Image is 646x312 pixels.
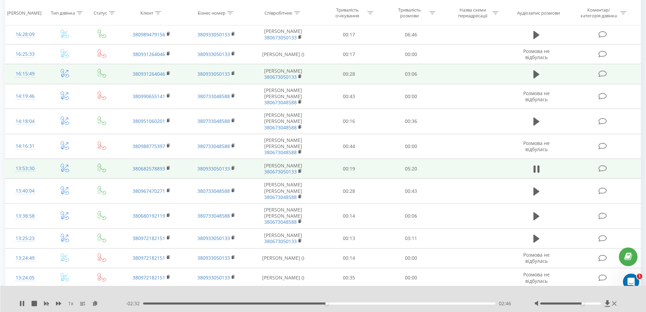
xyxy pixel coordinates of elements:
[12,184,38,198] div: 13:40:04
[197,143,230,149] a: 380733048588
[249,204,318,229] td: [PERSON_NAME] [PERSON_NAME]
[197,213,230,219] a: 380733048588
[126,300,143,307] span: - 02:32
[318,179,380,204] td: 00:28
[249,179,318,204] td: [PERSON_NAME] [PERSON_NAME]
[454,7,491,19] div: Назва схеми переадресації
[318,44,380,64] td: 00:17
[264,124,297,131] a: 380673048588
[249,84,318,109] td: [PERSON_NAME] [PERSON_NAME]
[264,34,297,41] a: 380673050133
[12,140,38,153] div: 14:16:31
[318,204,380,229] td: 00:14
[133,165,165,172] a: 380682578893
[380,25,442,44] td: 06:46
[391,7,428,19] div: Тривалість розмови
[133,143,165,149] a: 380988775397
[523,48,550,60] span: Розмова не відбулась
[380,84,442,109] td: 00:00
[12,232,38,245] div: 13:25:23
[12,252,38,265] div: 13:24:49
[380,204,442,229] td: 00:06
[249,268,318,288] td: [PERSON_NAME] ()
[264,219,297,225] a: 380673048588
[197,71,230,77] a: 380933050133
[197,235,230,241] a: 380933050133
[523,140,550,152] span: Розмова не відбулась
[197,51,230,57] a: 380933050133
[133,93,165,99] a: 380990655141
[637,274,642,279] span: 1
[523,90,550,103] span: Розмова не відбулась
[329,7,366,19] div: Тривалість очікування
[133,188,165,194] a: 380967470271
[7,10,41,16] div: [PERSON_NAME]
[197,118,230,124] a: 380733048588
[318,109,380,134] td: 00:16
[12,48,38,61] div: 16:25:33
[12,90,38,103] div: 14:19:46
[380,44,442,64] td: 00:00
[579,7,619,19] div: Коментар/категорія дзвінка
[249,64,318,84] td: [PERSON_NAME]
[133,213,165,219] a: 380680192119
[380,179,442,204] td: 00:43
[133,51,165,57] a: 380931264046
[318,64,380,84] td: 00:28
[249,248,318,268] td: [PERSON_NAME] ()
[12,28,38,41] div: 16:28:09
[197,165,230,172] a: 380933050133
[380,228,442,248] td: 03:11
[12,67,38,80] div: 16:15:49
[264,74,297,80] a: 380673050133
[380,159,442,179] td: 05:20
[380,64,442,84] td: 03:06
[380,134,442,159] td: 00:00
[133,255,165,261] a: 380972182151
[133,118,165,124] a: 380951060201
[249,159,318,179] td: [PERSON_NAME]
[318,268,380,288] td: 00:35
[499,300,511,307] span: 02:46
[197,31,230,38] a: 380933050133
[133,31,165,38] a: 380989479156
[517,10,560,16] div: Аудіозапис розмови
[12,271,38,285] div: 13:24:05
[51,10,75,16] div: Тип дзвінка
[133,235,165,241] a: 380972182151
[249,25,318,44] td: [PERSON_NAME]
[133,274,165,281] a: 380972182151
[12,162,38,175] div: 13:53:30
[140,10,153,16] div: Клієнт
[249,109,318,134] td: [PERSON_NAME] [PERSON_NAME]
[133,71,165,77] a: 380931264046
[318,134,380,159] td: 00:44
[249,228,318,248] td: [PERSON_NAME]
[523,252,550,264] span: Розмова не відбулась
[318,25,380,44] td: 00:17
[12,115,38,128] div: 14:18:04
[197,93,230,99] a: 380733048588
[582,302,584,305] div: Accessibility label
[325,302,328,305] div: Accessibility label
[197,255,230,261] a: 380933050133
[68,300,73,307] span: 1 x
[264,99,297,106] a: 380673048588
[94,10,107,16] div: Статус
[264,238,297,244] a: 380673050133
[197,188,230,194] a: 380733048588
[523,271,550,284] span: Розмова не відбулась
[198,10,226,16] div: Бізнес номер
[318,84,380,109] td: 00:43
[380,248,442,268] td: 00:00
[380,268,442,288] td: 00:00
[318,248,380,268] td: 00:14
[380,109,442,134] td: 00:36
[264,168,297,175] a: 380673050133
[264,194,297,200] a: 380673048588
[197,274,230,281] a: 380933050133
[249,44,318,64] td: [PERSON_NAME] ()
[264,149,297,155] a: 380673048588
[265,10,292,16] div: Співробітник
[318,159,380,179] td: 00:19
